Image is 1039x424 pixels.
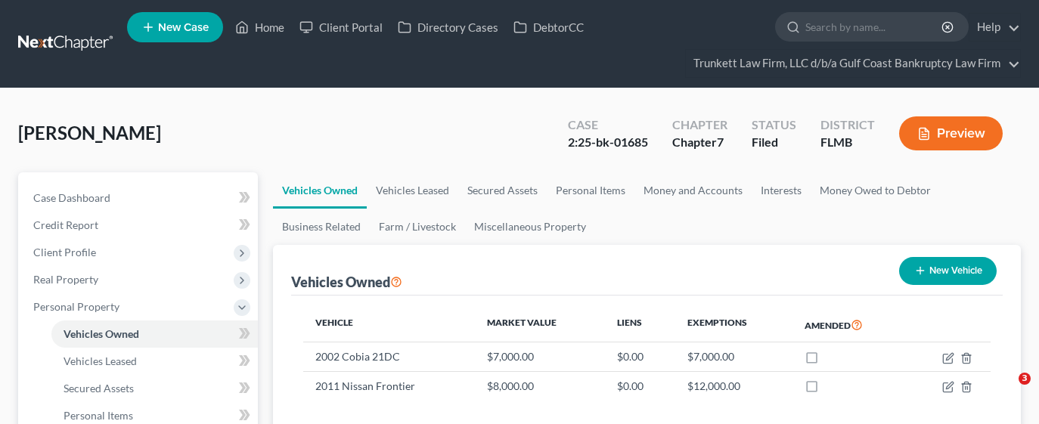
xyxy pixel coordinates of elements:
[18,122,161,144] span: [PERSON_NAME]
[752,172,811,209] a: Interests
[51,375,258,402] a: Secured Assets
[367,172,458,209] a: Vehicles Leased
[158,22,209,33] span: New Case
[33,246,96,258] span: Client Profile
[33,191,110,204] span: Case Dashboard
[675,308,792,342] th: Exemptions
[33,273,98,286] span: Real Property
[899,257,997,285] button: New Vehicle
[672,116,727,134] div: Chapter
[675,342,792,371] td: $7,000.00
[805,13,944,41] input: Search by name...
[370,209,465,245] a: Farm / Livestock
[605,371,675,400] td: $0.00
[465,209,595,245] a: Miscellaneous Property
[634,172,752,209] a: Money and Accounts
[686,50,1020,77] a: Trunkett Law Firm, LLC d/b/a Gulf Coast Bankruptcy Law Firm
[792,308,907,342] th: Amended
[291,273,402,291] div: Vehicles Owned
[64,409,133,422] span: Personal Items
[292,14,390,41] a: Client Portal
[675,371,792,400] td: $12,000.00
[568,116,648,134] div: Case
[475,342,605,371] td: $7,000.00
[303,308,476,342] th: Vehicle
[988,373,1024,409] iframe: Intercom live chat
[811,172,940,209] a: Money Owed to Debtor
[303,371,476,400] td: 2011 Nissan Frontier
[605,342,675,371] td: $0.00
[475,371,605,400] td: $8,000.00
[390,14,506,41] a: Directory Cases
[1019,373,1031,385] span: 3
[605,308,675,342] th: Liens
[475,308,605,342] th: Market Value
[820,134,875,151] div: FLMB
[752,116,796,134] div: Status
[568,134,648,151] div: 2:25-bk-01685
[273,172,367,209] a: Vehicles Owned
[51,348,258,375] a: Vehicles Leased
[717,135,724,149] span: 7
[506,14,591,41] a: DebtorCC
[21,184,258,212] a: Case Dashboard
[51,320,258,348] a: Vehicles Owned
[672,134,727,151] div: Chapter
[273,209,370,245] a: Business Related
[64,327,139,340] span: Vehicles Owned
[64,382,134,395] span: Secured Assets
[969,14,1020,41] a: Help
[303,342,476,371] td: 2002 Cobia 21DC
[228,14,292,41] a: Home
[547,172,634,209] a: Personal Items
[820,116,875,134] div: District
[752,134,796,151] div: Filed
[64,354,137,367] span: Vehicles Leased
[21,212,258,239] a: Credit Report
[899,116,1003,150] button: Preview
[33,218,98,231] span: Credit Report
[458,172,547,209] a: Secured Assets
[33,300,119,313] span: Personal Property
